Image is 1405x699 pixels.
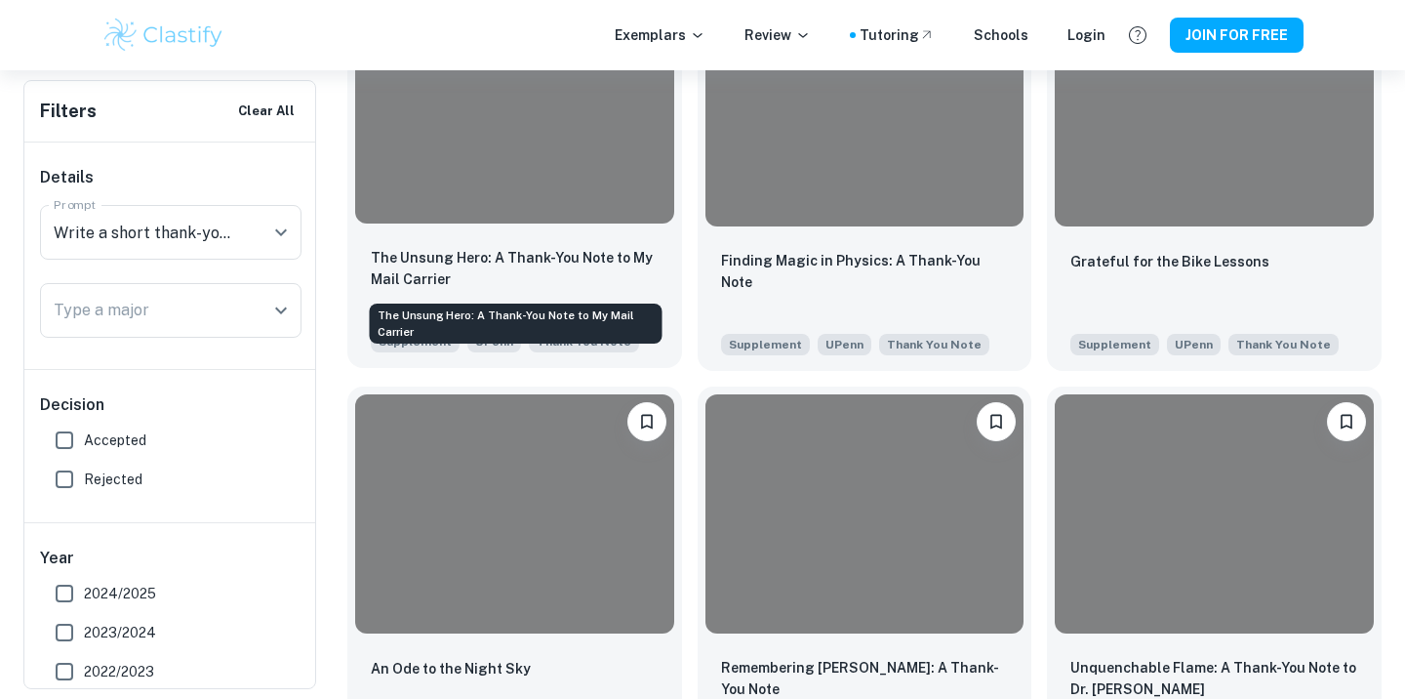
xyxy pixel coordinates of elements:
[84,583,156,604] span: 2024/2025
[977,402,1016,441] button: Please log in to bookmark exemplars
[887,336,982,353] span: Thank You Note
[84,622,156,643] span: 2023/2024
[267,219,295,246] button: Open
[721,334,810,355] span: Supplement
[1121,19,1154,52] button: Help and Feedback
[860,24,935,46] a: Tutoring
[40,393,301,417] h6: Decision
[974,24,1028,46] a: Schools
[371,658,531,679] p: An Ode to the Night Sky
[370,304,662,344] div: The Unsung Hero: A Thank-You Note to My Mail Carrier
[267,297,295,324] button: Open
[84,661,154,682] span: 2022/2023
[84,469,142,490] span: Rejected
[615,24,705,46] p: Exemplars
[54,196,97,213] label: Prompt
[40,547,301,570] h6: Year
[1327,402,1366,441] button: Please log in to bookmark exemplars
[1070,251,1269,272] p: Grateful for the Bike Lessons
[744,24,811,46] p: Review
[1167,334,1221,355] span: UPenn
[1236,336,1331,353] span: Thank You Note
[721,250,1009,293] p: Finding Magic in Physics: A Thank-You Note
[818,334,871,355] span: UPenn
[1070,334,1159,355] span: Supplement
[84,430,146,451] span: Accepted
[40,98,97,125] h6: Filters
[1228,332,1339,355] span: Write a short thank-you note to someone you have not yet thanked and would like to acknowledge. (...
[101,16,225,55] img: Clastify logo
[627,402,666,441] button: Please log in to bookmark exemplars
[371,247,659,290] p: The Unsung Hero: A Thank-You Note to My Mail Carrier
[879,332,989,355] span: Write a short thank-you note to someone you have not yet thanked and would like to acknowledge. (...
[233,97,300,126] button: Clear All
[1067,24,1105,46] a: Login
[1170,18,1304,53] button: JOIN FOR FREE
[40,166,301,189] h6: Details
